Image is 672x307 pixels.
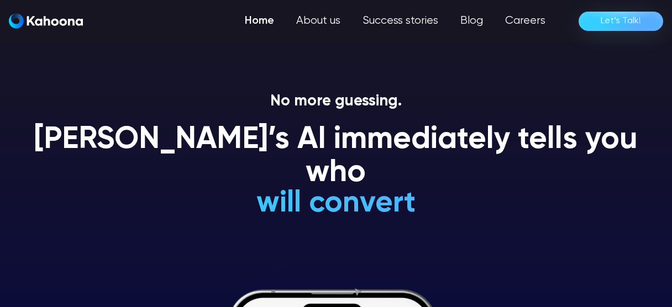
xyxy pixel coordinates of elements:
[351,10,449,32] a: Success stories
[234,10,285,32] a: Home
[9,13,83,29] img: Kahoona logo white
[34,92,638,111] p: No more guessing.
[173,187,498,220] h1: will convert
[34,124,638,189] h1: [PERSON_NAME]’s AI immediately tells you who
[494,10,556,32] a: Careers
[9,13,83,29] a: home
[285,10,351,32] a: About us
[449,10,494,32] a: Blog
[579,12,663,31] a: Let’s Talk!
[601,12,641,30] div: Let’s Talk!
